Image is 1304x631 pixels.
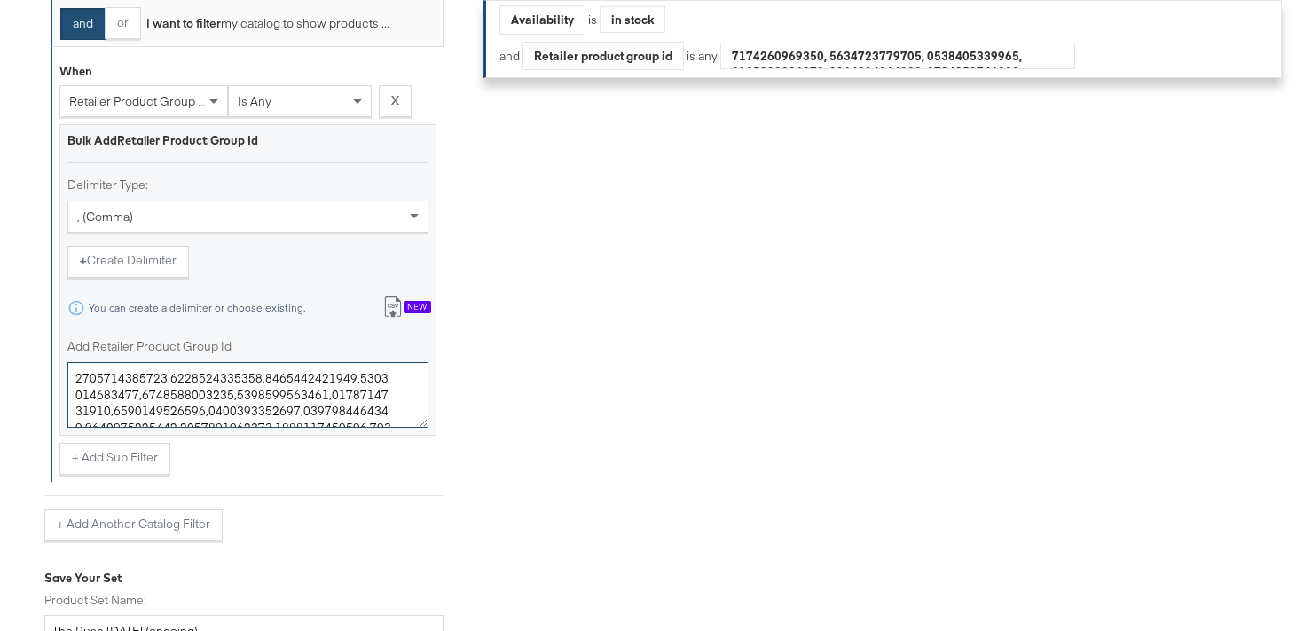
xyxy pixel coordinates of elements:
span: is any [238,93,271,109]
span: , (comma) [77,209,133,225]
div: is [585,12,600,28]
strong: I want to filter [146,15,221,31]
div: You can create a delimiter or choose existing. [88,302,306,314]
div: Save Your Set [44,570,444,587]
div: Bulk Add Retailer Product Group Id [67,132,428,149]
strong: + [80,252,87,269]
textarea: 2705714385723,6228524335358,8465442421949,5303014683477,6748588003235,5398599563461,0178714731910... [67,362,428,428]
label: Product Set Name: [44,592,444,609]
label: Add Retailer Product Group Id [67,338,428,355]
button: New [370,292,444,325]
span: retailer product group id [69,93,208,109]
button: and [60,8,106,40]
button: or [105,7,141,39]
div: Retailer product group id [523,43,683,70]
label: Delimiter Type: [67,177,428,193]
strong: X [391,92,399,109]
div: and [499,42,1075,71]
div: When [59,63,92,80]
div: New [404,301,431,313]
button: + Add Another Catalog Filter [44,509,223,541]
div: 7174260969350, 5634723779705, 0538405339965, 3135918386379, 9164214364038, 0724952746303, 0507257... [721,43,1074,69]
div: my catalog to show products ... [141,15,389,32]
button: X [379,85,412,117]
div: in stock [601,6,664,33]
div: is any [684,48,720,65]
div: Availability [500,6,585,34]
button: + Add Sub Filter [59,443,170,475]
button: +Create Delimiter [67,246,189,278]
